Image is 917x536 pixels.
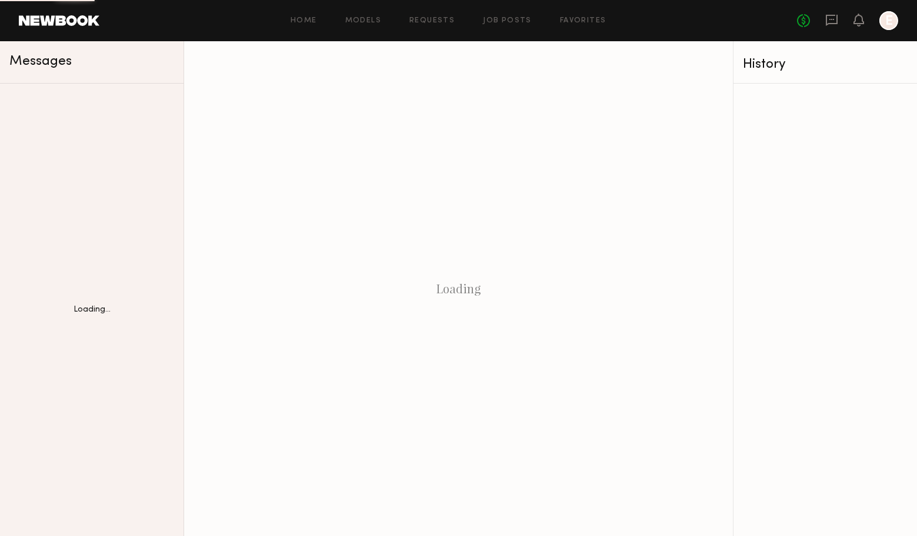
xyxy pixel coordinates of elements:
[291,17,317,25] a: Home
[560,17,606,25] a: Favorites
[184,41,733,536] div: Loading
[74,306,111,314] div: Loading...
[879,11,898,30] a: E
[743,58,908,71] div: History
[9,55,72,68] span: Messages
[409,17,455,25] a: Requests
[483,17,532,25] a: Job Posts
[345,17,381,25] a: Models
